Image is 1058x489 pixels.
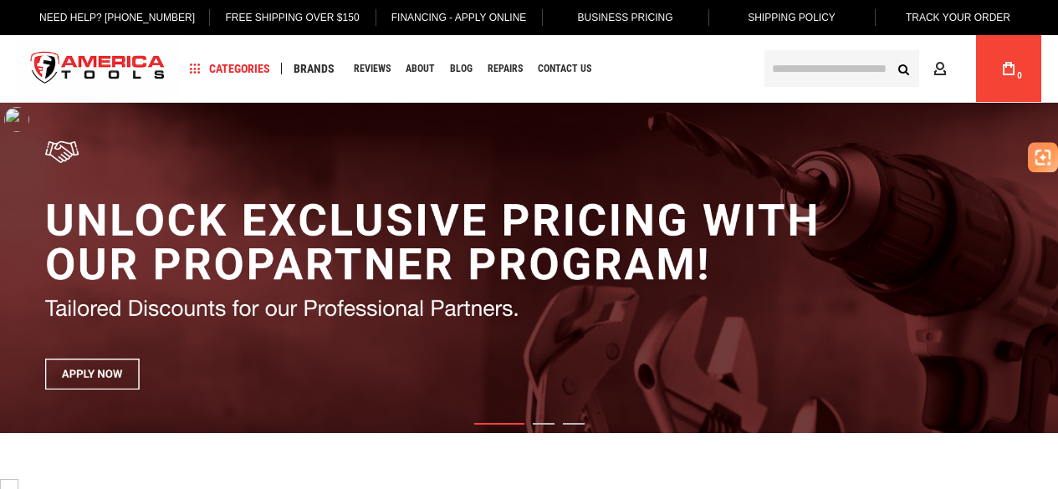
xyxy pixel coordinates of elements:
a: Repairs [480,58,530,80]
img: upload-icon.svg [4,107,29,132]
a: About [398,58,442,80]
span: Reviews [354,64,391,74]
span: Contact Us [538,64,591,74]
span: Categories [190,63,270,74]
span: Shipping Policy [748,12,836,23]
a: Blog [442,58,480,80]
img: America Tools [17,38,179,100]
span: Repairs [488,64,523,74]
span: 0 [1017,71,1022,80]
a: 0 [993,35,1025,102]
a: Categories [182,58,278,80]
a: Contact Us [530,58,599,80]
button: Search [887,53,919,84]
span: About [406,64,435,74]
a: Brands [286,58,342,80]
span: Blog [450,64,473,74]
a: Reviews [346,58,398,80]
div: Alibaba Image Search [4,107,29,132]
a: store logo [17,38,179,100]
span: Brands [294,63,335,74]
